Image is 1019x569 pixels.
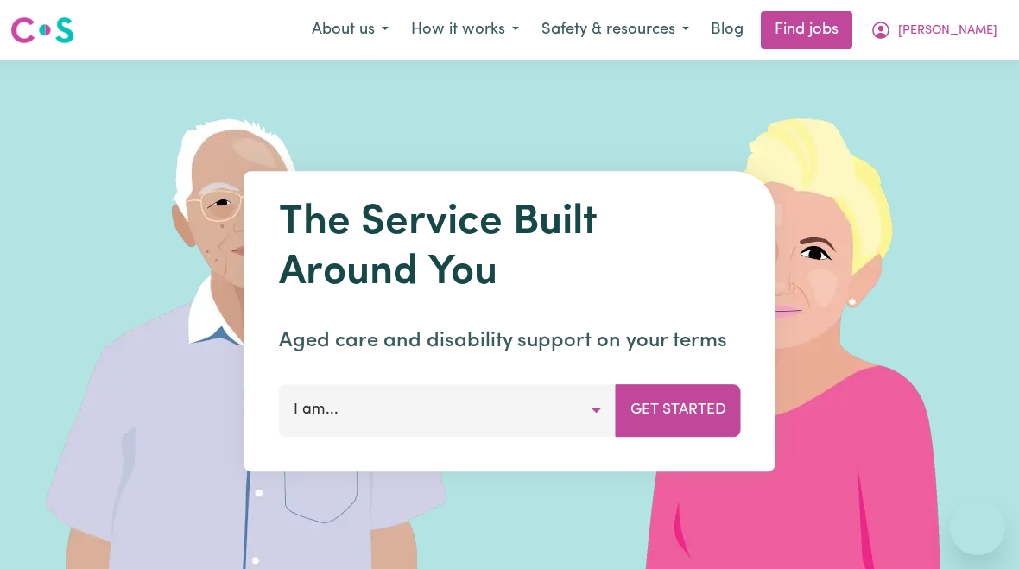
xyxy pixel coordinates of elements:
[859,12,1009,48] button: My Account
[279,384,617,436] button: I am...
[700,11,754,49] a: Blog
[10,10,74,50] a: Careseekers logo
[301,12,400,48] button: About us
[761,11,852,49] a: Find jobs
[400,12,530,48] button: How it works
[950,500,1005,555] iframe: Button to launch messaging window
[530,12,700,48] button: Safety & resources
[616,384,741,436] button: Get Started
[898,22,997,41] span: [PERSON_NAME]
[10,15,74,46] img: Careseekers logo
[279,199,741,298] h1: The Service Built Around You
[279,326,741,357] p: Aged care and disability support on your terms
